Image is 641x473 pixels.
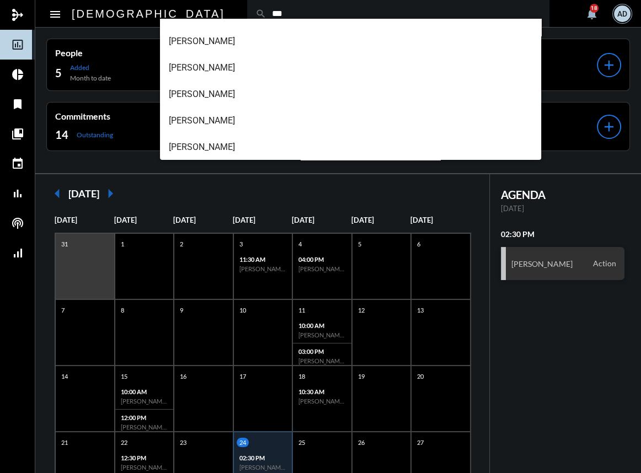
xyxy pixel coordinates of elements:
p: 13 [414,305,426,315]
p: 11:30 AM [239,256,287,263]
span: [PERSON_NAME] [169,55,532,81]
div: 18 [590,4,599,13]
h6: [PERSON_NAME] - Relationship [239,265,287,272]
mat-icon: bar_chart [11,187,24,200]
p: [DATE] [501,204,625,213]
p: [DATE] [173,216,233,224]
p: 24 [237,438,249,447]
p: [DATE] [292,216,351,224]
p: [DATE] [55,216,114,224]
p: 6 [414,239,423,249]
p: 10:00 AM [121,388,168,395]
p: 25 [296,438,308,447]
mat-icon: bookmark [11,98,24,111]
h6: [PERSON_NAME] - Investment [298,357,346,364]
p: 31 [58,239,71,249]
p: Commitments [55,111,300,121]
p: 3 [237,239,245,249]
span: [PERSON_NAME] [169,28,532,55]
p: 4 [296,239,305,249]
p: Added [70,63,111,72]
h2: 5 [55,65,62,80]
h6: [PERSON_NAME] - Relationship [121,423,168,431]
p: [DATE] [410,216,470,224]
mat-icon: event [11,157,24,170]
p: 16 [177,372,189,381]
span: [PERSON_NAME] [169,81,532,108]
p: 21 [58,438,71,447]
h6: [PERSON_NAME] - Action [239,464,287,471]
p: [DATE] [233,216,292,224]
h3: [PERSON_NAME] [511,259,573,268]
p: 2 [177,239,186,249]
mat-icon: search [255,8,266,19]
p: Month to date [70,74,111,82]
h2: [DATE] [68,187,99,200]
h6: [PERSON_NAME] - Action [298,397,346,405]
h6: [PERSON_NAME] - Relationship [121,397,168,405]
p: [DATE] [351,216,411,224]
p: 5 [355,239,364,249]
p: 22 [118,438,130,447]
mat-icon: Side nav toggle icon [49,8,62,21]
h6: [PERSON_NAME] - Relationship [298,265,346,272]
span: [PERSON_NAME] [169,134,532,160]
button: Toggle sidenav [44,3,66,25]
p: 9 [177,305,186,315]
p: 8 [118,305,127,315]
mat-icon: podcasts [11,217,24,230]
p: 12:00 PM [121,414,168,421]
span: [PERSON_NAME] [169,108,532,134]
p: 1 [118,239,127,249]
mat-icon: arrow_right [99,182,121,205]
p: 12 [355,305,367,315]
mat-icon: mediation [11,8,24,21]
p: 12:30 PM [121,454,168,461]
p: 14 [58,372,71,381]
p: Outstanding [77,131,113,139]
h6: [PERSON_NAME] - Action [121,464,168,471]
p: 03:00 PM [298,348,346,355]
mat-icon: collections_bookmark [11,127,24,141]
p: 15 [118,372,130,381]
mat-icon: add [601,57,617,73]
mat-icon: notifications [585,7,599,20]
h6: [PERSON_NAME] - Action [298,331,346,338]
p: 02:30 PM [239,454,287,461]
p: People [55,47,300,58]
h2: 02:30 PM [501,229,625,239]
p: 27 [414,438,426,447]
p: 10:00 AM [298,322,346,329]
p: 7 [58,305,67,315]
p: 23 [177,438,189,447]
p: [DATE] [114,216,174,224]
p: 11 [296,305,308,315]
p: 20 [414,372,426,381]
h2: [DEMOGRAPHIC_DATA] [72,5,225,23]
h2: AGENDA [501,188,625,201]
mat-icon: arrow_left [46,182,68,205]
div: AD [614,6,631,22]
p: 04:00 PM [298,256,346,263]
span: Action [590,259,619,268]
p: 19 [355,372,367,381]
p: 26 [355,438,367,447]
mat-icon: signal_cellular_alt [11,246,24,260]
p: 10 [237,305,249,315]
mat-icon: add [601,119,617,135]
p: 10:30 AM [298,388,346,395]
h2: 14 [55,127,68,142]
p: 18 [296,372,308,381]
p: 17 [237,372,249,381]
mat-icon: insert_chart_outlined [11,38,24,51]
mat-icon: pie_chart [11,68,24,81]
